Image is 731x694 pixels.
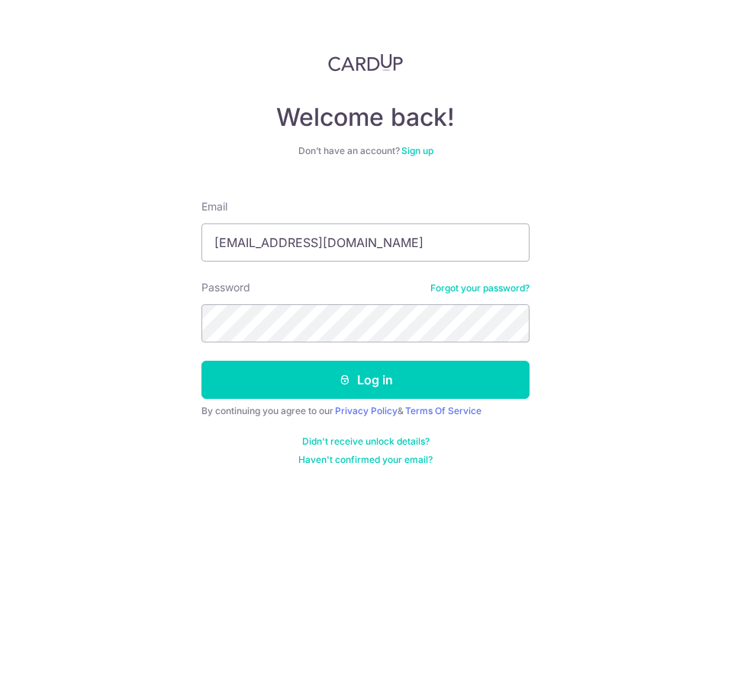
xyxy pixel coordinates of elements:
[201,102,530,133] h4: Welcome back!
[430,282,530,294] a: Forgot your password?
[302,435,430,448] a: Didn't receive unlock details?
[201,199,227,214] label: Email
[201,223,530,262] input: Enter your Email
[201,280,250,295] label: Password
[201,361,530,399] button: Log in
[335,405,398,416] a: Privacy Policy
[328,53,403,72] img: CardUp Logo
[401,145,433,156] a: Sign up
[201,145,530,157] div: Don’t have an account?
[298,454,433,466] a: Haven't confirmed your email?
[405,405,481,416] a: Terms Of Service
[201,405,530,417] div: By continuing you agree to our &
